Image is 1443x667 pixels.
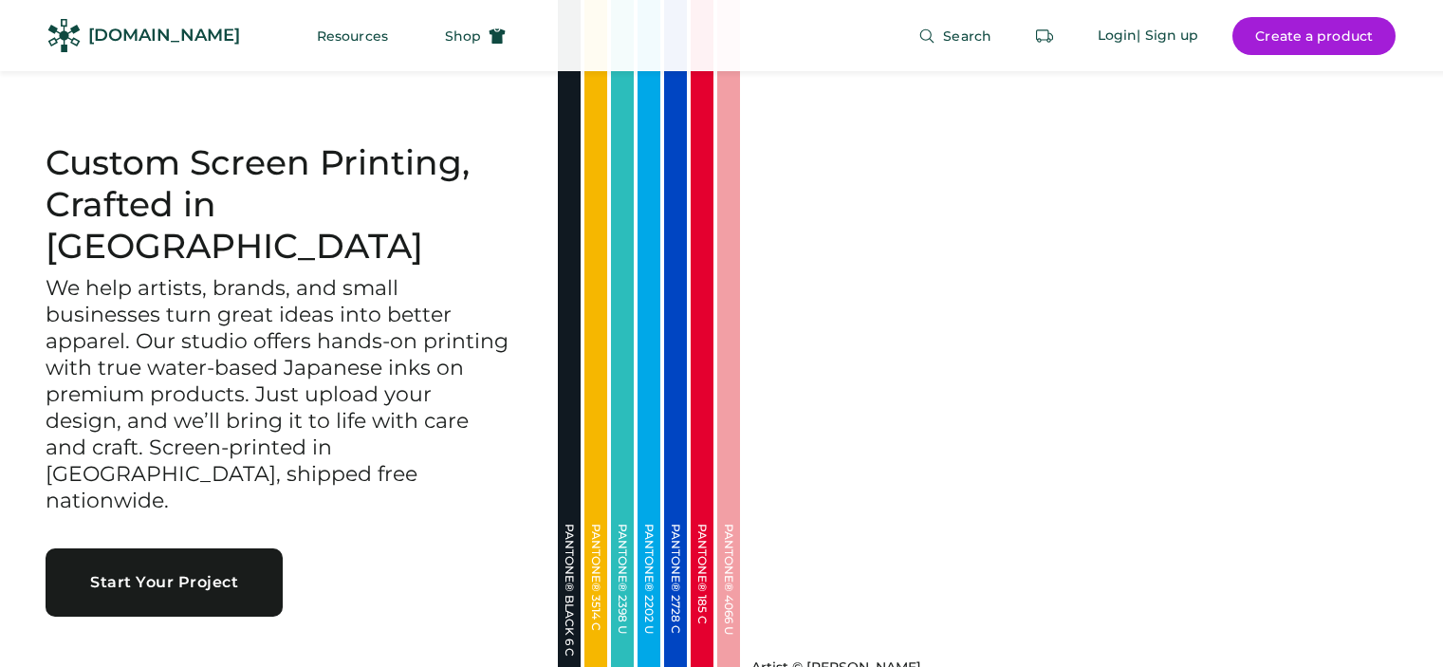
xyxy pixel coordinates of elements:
div: Login [1098,27,1138,46]
span: Search [943,29,991,43]
button: Resources [294,17,411,55]
span: Shop [445,29,481,43]
h3: We help artists, brands, and small businesses turn great ideas into better apparel. Our studio of... [46,275,512,513]
div: [DOMAIN_NAME] [88,24,240,47]
div: | Sign up [1137,27,1198,46]
h1: Custom Screen Printing, Crafted in [GEOGRAPHIC_DATA] [46,142,512,268]
img: Rendered Logo - Screens [47,19,81,52]
button: Create a product [1232,17,1396,55]
button: Search [896,17,1014,55]
button: Start Your Project [46,548,283,617]
button: Retrieve an order [1026,17,1064,55]
button: Shop [422,17,528,55]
